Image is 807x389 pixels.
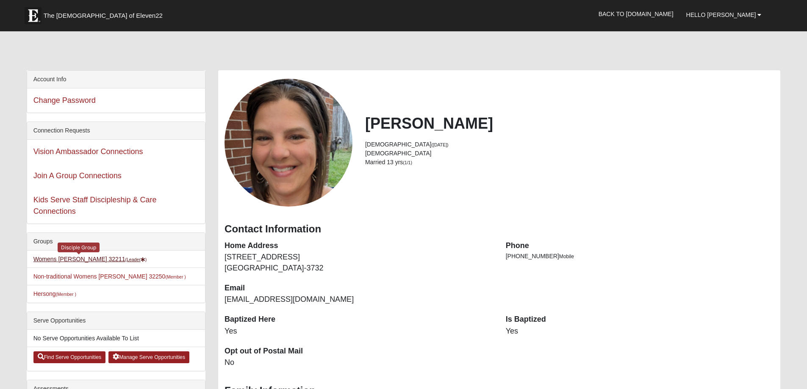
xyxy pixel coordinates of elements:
a: Change Password [33,96,96,105]
h2: [PERSON_NAME] [365,114,774,132]
span: Hello [PERSON_NAME] [686,11,756,18]
a: Kids Serve Staff Discipleship & Care Connections [33,196,157,215]
a: Non-traditional Womens [PERSON_NAME] 32250(Member ) [33,273,186,280]
small: (Member ) [165,274,186,279]
a: Vision Ambassador Connections [33,147,143,156]
h3: Contact Information [225,223,774,235]
dt: Phone [506,240,774,251]
a: Find Serve Opportunities [33,351,106,363]
dd: Yes [506,326,774,337]
li: Married 13 yrs [365,158,774,167]
div: Groups [27,233,205,251]
a: Hersong(Member ) [33,290,76,297]
small: (Leader ) [125,257,147,262]
dt: Opt out of Postal Mail [225,346,493,357]
li: No Serve Opportunities Available To List [27,330,205,347]
small: ([DATE]) [432,142,449,147]
a: Manage Serve Opportunities [108,351,189,363]
span: Mobile [559,254,574,259]
dd: No [225,357,493,368]
dd: [STREET_ADDRESS] [GEOGRAPHIC_DATA]-3732 [225,252,493,273]
div: Connection Requests [27,122,205,140]
dd: Yes [225,326,493,337]
dt: Baptized Here [225,314,493,325]
div: Account Info [27,71,205,88]
dt: Is Baptized [506,314,774,325]
dt: Home Address [225,240,493,251]
div: Disciple Group [58,243,100,252]
img: Eleven22 logo [25,7,42,24]
li: [DEMOGRAPHIC_DATA] [365,149,774,158]
a: Back to [DOMAIN_NAME] [592,3,680,25]
a: Join A Group Connections [33,171,122,180]
dd: [EMAIL_ADDRESS][DOMAIN_NAME] [225,294,493,305]
li: [PHONE_NUMBER] [506,252,774,261]
span: The [DEMOGRAPHIC_DATA] of Eleven22 [44,11,163,20]
small: (Member ) [56,292,76,297]
a: Womens [PERSON_NAME] 32211(Leader) [33,256,147,262]
div: Serve Opportunities [27,312,205,330]
small: (1/1) [403,160,412,165]
li: [DEMOGRAPHIC_DATA] [365,140,774,149]
a: Hello [PERSON_NAME] [680,4,768,25]
a: View Fullsize Photo [225,79,352,207]
a: The [DEMOGRAPHIC_DATA] of Eleven22 [20,3,190,24]
dt: Email [225,283,493,294]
